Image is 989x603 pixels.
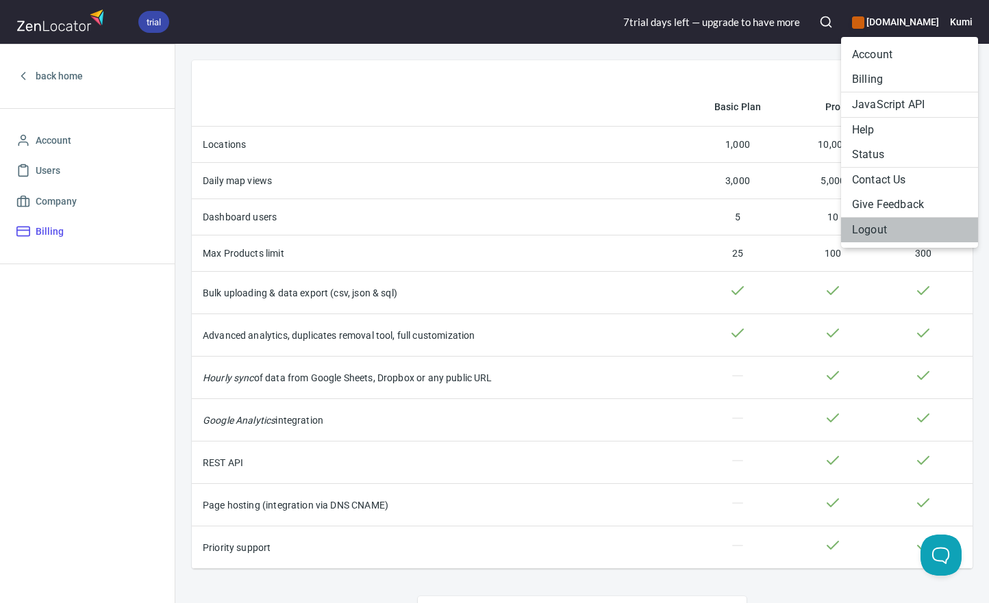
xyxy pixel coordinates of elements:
[841,42,978,67] li: Account
[841,67,978,92] li: Billing
[841,92,978,117] a: JavaScript API
[841,118,978,142] a: Help
[841,218,978,242] li: Logout
[841,168,978,192] li: Contact Us
[841,192,978,217] li: Give Feedback
[841,142,978,167] a: Status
